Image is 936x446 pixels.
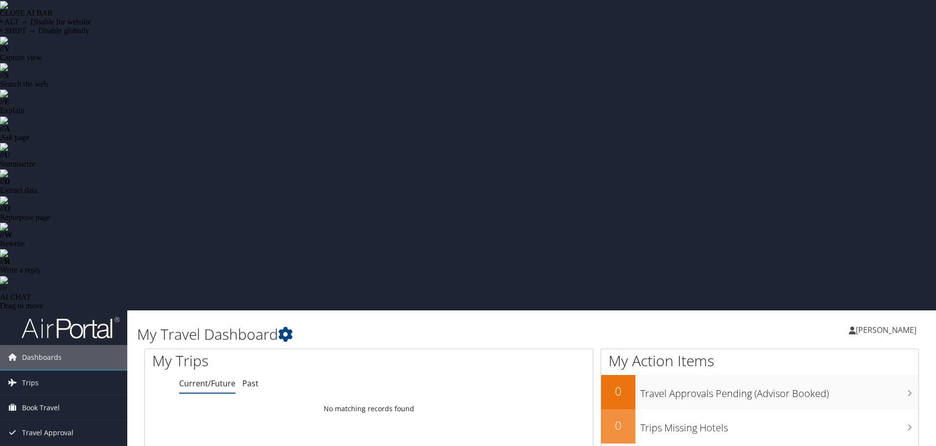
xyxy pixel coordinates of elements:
span: [PERSON_NAME] [856,325,916,335]
a: Past [242,378,258,389]
span: Dashboards [22,345,62,370]
h1: My Travel Dashboard [137,324,663,345]
h2: 0 [601,383,635,399]
span: Trips [22,371,39,395]
h2: 0 [601,417,635,434]
h3: Travel Approvals Pending (Advisor Booked) [640,382,918,400]
td: No matching records found [145,400,593,418]
h1: My Action Items [601,351,918,371]
a: [PERSON_NAME] [849,315,926,345]
a: 0Trips Missing Hotels [601,409,918,444]
a: Current/Future [179,378,235,389]
span: Book Travel [22,396,60,420]
img: airportal-logo.png [22,316,119,339]
span: Travel Approval [22,421,73,445]
a: 0Travel Approvals Pending (Advisor Booked) [601,375,918,409]
h1: My Trips [152,351,399,371]
h3: Trips Missing Hotels [640,416,918,435]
